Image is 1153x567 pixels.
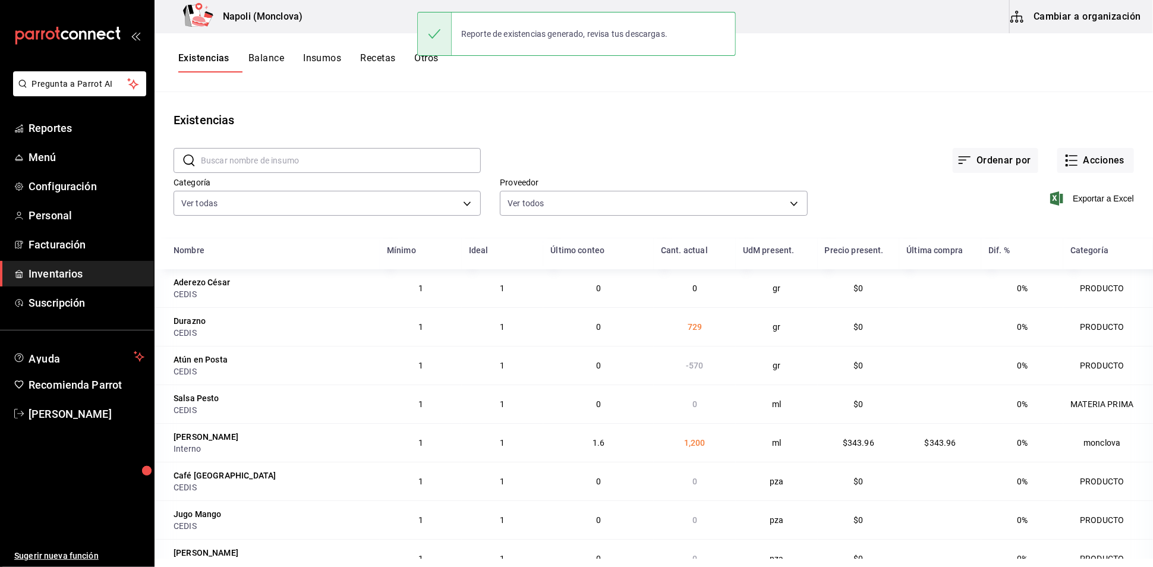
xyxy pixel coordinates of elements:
[1063,346,1153,385] td: PRODUCTO
[1017,399,1028,409] span: 0%
[596,515,601,525] span: 0
[500,361,505,370] span: 1
[500,283,505,293] span: 1
[174,470,276,481] div: Café [GEOGRAPHIC_DATA]
[32,78,128,90] span: Pregunta a Parrot AI
[452,21,677,47] div: Reporte de existencias generado, revisa tus descargas.
[418,283,423,293] span: 1
[418,554,423,563] span: 1
[596,361,601,370] span: 0
[853,399,863,409] span: $0
[988,245,1010,255] div: Dif. %
[174,481,373,493] div: CEDIS
[29,178,144,194] span: Configuración
[29,207,144,223] span: Personal
[178,52,439,73] div: navigation tabs
[500,399,505,409] span: 1
[1057,148,1134,173] button: Acciones
[1017,322,1028,332] span: 0%
[418,477,423,486] span: 1
[1063,500,1153,539] td: PRODUCTO
[174,111,234,129] div: Existencias
[853,515,863,525] span: $0
[248,52,284,73] button: Balance
[29,237,144,253] span: Facturación
[174,508,222,520] div: Jugo Mango
[29,295,144,311] span: Suscripción
[174,443,373,455] div: Interno
[593,438,604,448] span: 1.6
[178,52,229,73] button: Existencias
[360,52,395,73] button: Recetas
[500,322,505,332] span: 1
[688,322,702,332] span: 729
[174,315,206,327] div: Durazno
[500,179,807,187] label: Proveedor
[29,149,144,165] span: Menú
[853,477,863,486] span: $0
[843,438,874,448] span: $343.96
[1070,245,1108,255] div: Categoría
[661,245,708,255] div: Cant. actual
[418,438,423,448] span: 1
[174,392,219,404] div: Salsa Pesto
[29,266,144,282] span: Inventarios
[415,52,439,73] button: Otros
[692,554,697,563] span: 0
[953,148,1038,173] button: Ordenar por
[500,438,505,448] span: 1
[736,500,818,539] td: pza
[174,520,373,532] div: CEDIS
[550,245,604,255] div: Último conteo
[1063,423,1153,462] td: monclova
[29,120,144,136] span: Reportes
[201,149,481,172] input: Buscar nombre de insumo
[14,550,144,562] span: Sugerir nueva función
[596,554,601,563] span: 0
[1017,477,1028,486] span: 0%
[684,438,705,448] span: 1,200
[131,31,140,40] button: open_drawer_menu
[736,462,818,500] td: pza
[1017,554,1028,563] span: 0%
[596,322,601,332] span: 0
[1017,283,1028,293] span: 0%
[174,245,204,255] div: Nombre
[906,245,963,255] div: Última compra
[418,399,423,409] span: 1
[8,86,146,99] a: Pregunta a Parrot AI
[736,423,818,462] td: ml
[1053,191,1134,206] button: Exportar a Excel
[387,245,416,255] div: Mínimo
[692,477,697,486] span: 0
[29,377,144,393] span: Recomienda Parrot
[418,361,423,370] span: 1
[29,349,129,364] span: Ayuda
[825,245,884,255] div: Precio present.
[736,385,818,423] td: ml
[596,399,601,409] span: 0
[686,361,704,370] span: -570
[736,307,818,346] td: gr
[13,71,146,96] button: Pregunta a Parrot AI
[174,354,228,366] div: Atún en Posta
[853,361,863,370] span: $0
[181,197,218,209] span: Ver todas
[853,554,863,563] span: $0
[174,404,373,416] div: CEDIS
[736,269,818,307] td: gr
[29,406,144,422] span: [PERSON_NAME]
[174,431,238,443] div: [PERSON_NAME]
[1063,269,1153,307] td: PRODUCTO
[596,477,601,486] span: 0
[174,179,481,187] label: Categoría
[174,547,238,559] div: [PERSON_NAME]
[743,245,795,255] div: UdM present.
[213,10,303,24] h3: Napoli (Monclova)
[174,288,373,300] div: CEDIS
[174,327,373,339] div: CEDIS
[736,346,818,385] td: gr
[174,366,373,377] div: CEDIS
[418,322,423,332] span: 1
